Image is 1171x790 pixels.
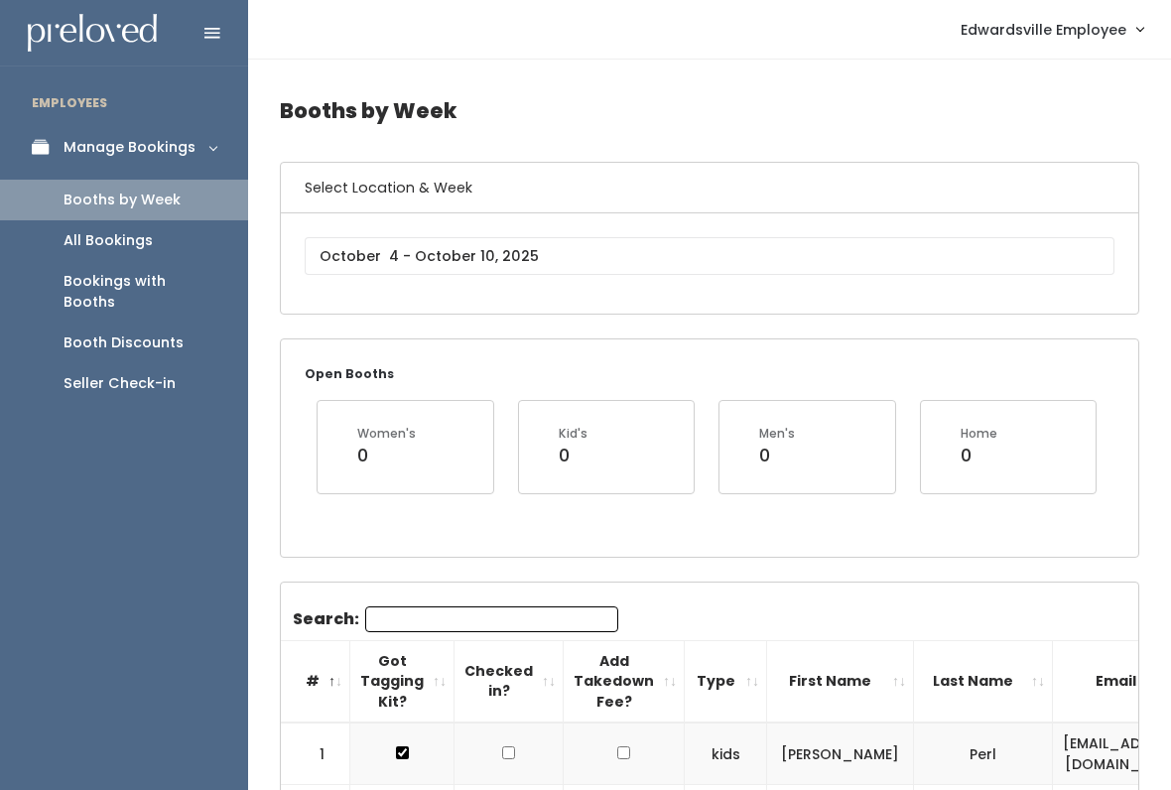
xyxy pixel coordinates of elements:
[281,723,350,785] td: 1
[961,425,997,443] div: Home
[564,640,685,723] th: Add Takedown Fee?: activate to sort column ascending
[767,723,914,785] td: [PERSON_NAME]
[64,190,181,210] div: Booths by Week
[293,606,618,632] label: Search:
[559,425,587,443] div: Kid's
[280,83,1139,138] h4: Booths by Week
[914,723,1053,785] td: Perl
[961,19,1126,41] span: Edwardsville Employee
[685,723,767,785] td: kids
[365,606,618,632] input: Search:
[685,640,767,723] th: Type: activate to sort column ascending
[767,640,914,723] th: First Name: activate to sort column ascending
[961,443,997,468] div: 0
[64,271,216,313] div: Bookings with Booths
[305,365,394,382] small: Open Booths
[357,443,416,468] div: 0
[350,640,455,723] th: Got Tagging Kit?: activate to sort column ascending
[305,237,1114,275] input: October 4 - October 10, 2025
[28,14,157,53] img: preloved logo
[64,332,184,353] div: Booth Discounts
[759,425,795,443] div: Men's
[357,425,416,443] div: Women's
[64,373,176,394] div: Seller Check-in
[941,8,1163,51] a: Edwardsville Employee
[281,640,350,723] th: #: activate to sort column descending
[559,443,587,468] div: 0
[64,230,153,251] div: All Bookings
[914,640,1053,723] th: Last Name: activate to sort column ascending
[64,137,195,158] div: Manage Bookings
[455,640,564,723] th: Checked in?: activate to sort column ascending
[759,443,795,468] div: 0
[281,163,1138,213] h6: Select Location & Week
